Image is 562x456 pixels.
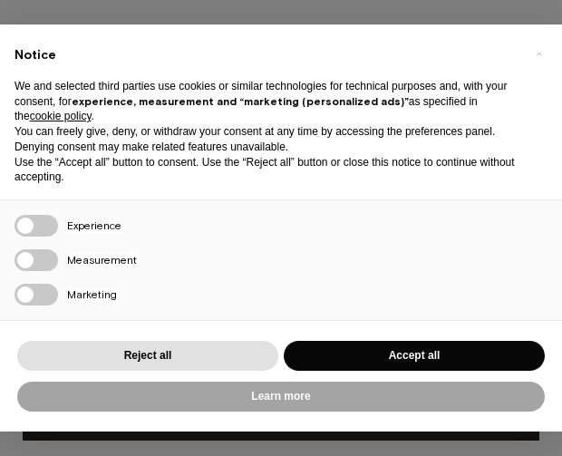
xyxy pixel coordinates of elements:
p: We and selected third parties use cookies or similar technologies for technical purposes and, wit... [15,79,518,124]
button: Accept all [284,341,545,371]
span: Experience [67,218,121,234]
span: Measurement [67,253,137,268]
p: You can freely give, deny, or withdraw your consent at any time by accessing the preferences pane... [15,124,518,155]
button: Learn more [17,382,545,412]
a: cookie policy [30,110,92,122]
span: Marketing [67,287,117,303]
h2: Notice [15,46,518,64]
button: Close this notice [524,39,553,68]
p: Use the “Accept all” button to consent. Use the “Reject all” button or close this notice to conti... [15,155,518,186]
span: × [536,43,542,64]
button: Reject all [17,341,278,371]
strong: experience, measurement and “marketing (personalized ads)” [72,94,409,108]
